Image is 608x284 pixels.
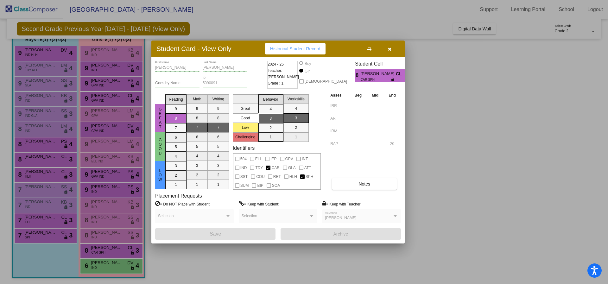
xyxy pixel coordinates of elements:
[157,107,163,129] span: Great
[157,168,163,182] span: Low
[155,228,275,240] button: Save
[155,81,199,85] input: goes by name
[155,193,202,199] label: Placement Requests
[156,45,231,53] h3: Student Card - View Only
[157,138,163,155] span: Good
[155,201,211,207] label: = Do NOT Place with Student:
